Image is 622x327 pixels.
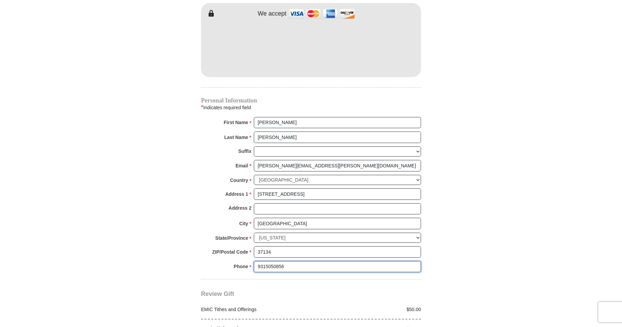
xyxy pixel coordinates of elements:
[212,247,248,257] strong: ZIP/Postal Code
[234,262,248,271] strong: Phone
[225,189,248,199] strong: Address 1
[258,10,287,18] h4: We accept
[198,306,311,313] div: EMIC Tithes and Offerings
[201,98,421,103] h4: Personal Information
[201,290,234,297] span: Review Gift
[238,146,251,156] strong: Suffix
[311,306,425,313] div: $50.00
[236,161,248,170] strong: Email
[230,176,248,185] strong: Country
[201,103,421,112] div: Indicates required field
[228,203,251,213] strong: Address 2
[288,6,356,21] img: credit cards accepted
[215,233,248,243] strong: State/Province
[239,219,248,228] strong: City
[224,133,248,142] strong: Last Name
[224,118,248,127] strong: First Name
